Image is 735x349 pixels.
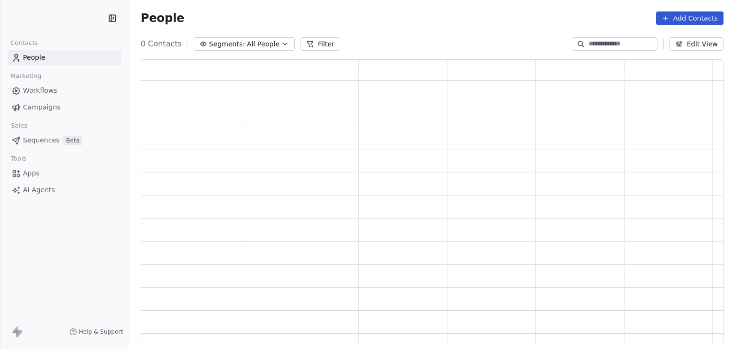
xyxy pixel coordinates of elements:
span: Workflows [23,86,57,96]
a: Help & Support [69,328,123,336]
span: All People [247,39,279,49]
span: 0 Contacts [141,38,182,50]
span: Marketing [6,69,45,83]
span: Campaigns [23,102,60,112]
button: Add Contacts [656,11,724,25]
span: People [23,53,45,63]
a: Campaigns [8,99,121,115]
a: AI Agents [8,182,121,198]
span: Sales [7,119,32,133]
button: Edit View [669,37,724,51]
span: Help & Support [79,328,123,336]
span: People [141,11,184,25]
button: Filter [301,37,340,51]
a: SequencesBeta [8,132,121,148]
a: Workflows [8,83,121,98]
span: Sequences [23,135,59,145]
span: Apps [23,168,40,178]
span: Beta [63,136,82,145]
span: Contacts [6,36,42,50]
a: People [8,50,121,65]
a: Apps [8,165,121,181]
span: AI Agents [23,185,55,195]
span: Tools [7,152,30,166]
span: Segments: [209,39,245,49]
